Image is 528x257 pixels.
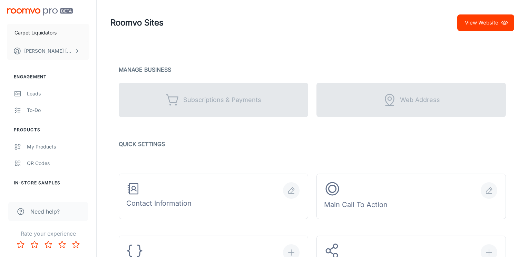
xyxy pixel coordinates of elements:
[110,17,164,29] h1: Roomvo Sites
[28,238,41,251] button: Rate 2 star
[27,143,89,151] div: My Products
[14,29,57,37] p: Carpet Liquidators
[27,90,89,97] div: Leads
[7,42,89,60] button: [PERSON_NAME] [PERSON_NAME]
[27,160,89,167] div: QR Codes
[55,238,69,251] button: Rate 4 star
[69,238,83,251] button: Rate 5 star
[30,207,60,216] span: Need help?
[119,174,308,219] button: Contact Information
[316,174,506,219] button: Main Call To Action
[24,47,73,55] p: [PERSON_NAME] [PERSON_NAME]
[7,24,89,42] button: Carpet Liquidators
[316,83,506,117] div: Unlock with subscription
[119,139,506,149] p: Quick Settings
[324,181,388,213] div: Main Call To Action
[457,14,514,31] a: View Website
[119,65,506,74] p: Manage Business
[14,238,28,251] button: Rate 1 star
[27,106,89,114] div: To-do
[126,182,192,211] div: Contact Information
[7,8,73,16] img: Roomvo PRO Beta
[6,229,91,238] p: Rate your experience
[41,238,55,251] button: Rate 3 star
